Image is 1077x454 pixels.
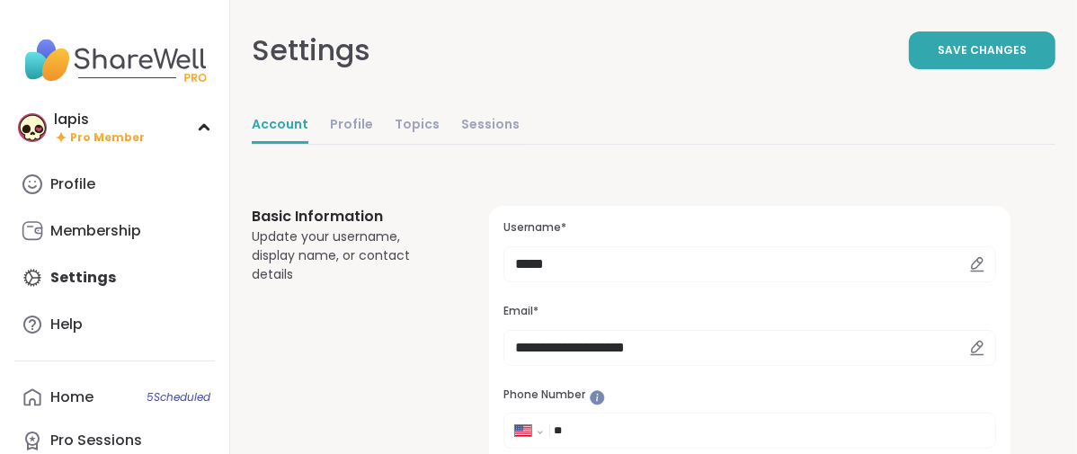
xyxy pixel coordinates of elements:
[395,108,440,144] a: Topics
[50,431,142,450] div: Pro Sessions
[590,390,605,405] iframe: Spotlight
[503,387,996,403] h3: Phone Number
[330,108,373,144] a: Profile
[18,113,47,142] img: lapis
[14,303,215,346] a: Help
[50,174,95,194] div: Profile
[909,31,1055,69] button: Save Changes
[461,108,520,144] a: Sessions
[50,315,83,334] div: Help
[252,227,446,284] div: Update your username, display name, or contact details
[252,29,370,72] div: Settings
[70,130,145,146] span: Pro Member
[14,163,215,206] a: Profile
[54,110,145,129] div: lapis
[252,108,308,144] a: Account
[50,221,141,241] div: Membership
[14,209,215,253] a: Membership
[50,387,93,407] div: Home
[14,29,215,92] img: ShareWell Nav Logo
[938,42,1027,58] span: Save Changes
[147,390,210,405] span: 5 Scheduled
[14,376,215,419] a: Home5Scheduled
[503,220,996,236] h3: Username*
[252,206,446,227] h3: Basic Information
[503,304,996,319] h3: Email*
